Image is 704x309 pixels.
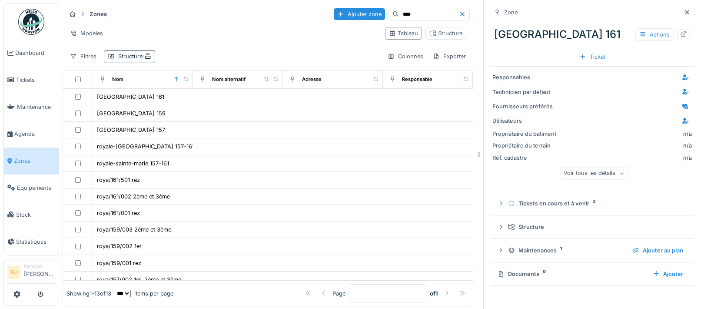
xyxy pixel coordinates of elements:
[492,117,558,125] div: Utilisateurs
[649,268,687,280] div: Ajouter
[561,154,692,162] div: n/a
[66,50,100,63] div: Filtres
[389,29,418,37] div: Tableau
[629,245,687,256] div: Ajouter au plan
[16,238,55,246] span: Statistiques
[4,175,59,202] a: Équipements
[7,266,20,279] li: NJ
[508,223,683,231] div: Structure
[4,121,59,148] a: Agenda
[494,195,690,212] summary: Tickets en cours et à venir3
[17,184,55,192] span: Équipements
[4,94,59,121] a: Maintenance
[97,209,140,217] div: roya/161/001 rez
[4,67,59,94] a: Tickets
[492,88,558,96] div: Technicien par défaut
[576,51,609,63] div: Ticket
[494,219,690,235] summary: Structure
[4,228,59,255] a: Statistiques
[15,49,55,57] span: Dashboard
[24,263,55,282] li: [PERSON_NAME]
[561,141,692,150] div: n/a
[332,289,345,297] div: Page
[97,259,141,267] div: roya/159/001 rez
[118,52,151,60] div: Structure
[508,246,625,255] div: Maintenances
[334,8,385,20] div: Ajouter zone
[4,148,59,175] a: Zones
[4,201,59,228] a: Stock
[66,27,107,40] div: Modèles
[7,263,55,284] a: NJ Manager[PERSON_NAME]
[492,102,558,111] div: Fournisseurs préférés
[97,142,209,151] div: royale-[GEOGRAPHIC_DATA] 157-161 - site
[492,141,558,150] div: Propriétaire du terrain
[560,167,628,180] div: Voir tous les détails
[492,154,558,162] div: Réf. cadastre
[494,242,690,259] summary: Maintenances1Ajouter au plan
[16,211,55,219] span: Stock
[402,76,432,83] div: Responsable
[498,270,646,278] div: Documents
[97,242,142,250] div: roya/159/002 1er
[112,76,123,83] div: Nom
[97,225,171,234] div: roya/159/003 2ème et 3ème
[16,76,55,84] span: Tickets
[302,76,322,83] div: Adresse
[491,23,694,46] div: [GEOGRAPHIC_DATA] 161
[429,50,470,63] div: Exporter
[97,275,181,284] div: roya/157/002 1er, 2ème et 3ème
[97,126,165,134] div: [GEOGRAPHIC_DATA] 157
[504,8,518,17] div: Zone
[683,130,692,138] div: n/a
[14,130,55,138] span: Agenda
[635,28,674,41] div: Actions
[492,130,558,138] div: Propriétaire du batiment
[4,40,59,67] a: Dashboard
[508,199,683,208] div: Tickets en cours et à venir
[430,289,438,297] strong: of 1
[384,50,427,63] div: Colonnes
[97,192,170,201] div: roya/161/002 2ème et 3ème
[143,53,151,60] span: :
[17,103,55,111] span: Maintenance
[494,266,690,282] summary: Documents0Ajouter
[66,289,111,297] div: Showing 1 - 13 of 13
[492,73,558,81] div: Responsables
[97,109,166,118] div: [GEOGRAPHIC_DATA] 159
[86,10,110,18] strong: Zones
[212,76,246,83] div: Nom alternatif
[97,176,140,184] div: roya/161/501 rez
[24,263,55,269] div: Manager
[18,9,44,35] img: Badge_color-CXgf-gQk.svg
[97,159,169,168] div: royale-sainte-marie 157-161
[115,289,173,297] div: items per page
[97,93,164,101] div: [GEOGRAPHIC_DATA] 161
[14,157,55,165] span: Zones
[429,29,462,37] div: Structure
